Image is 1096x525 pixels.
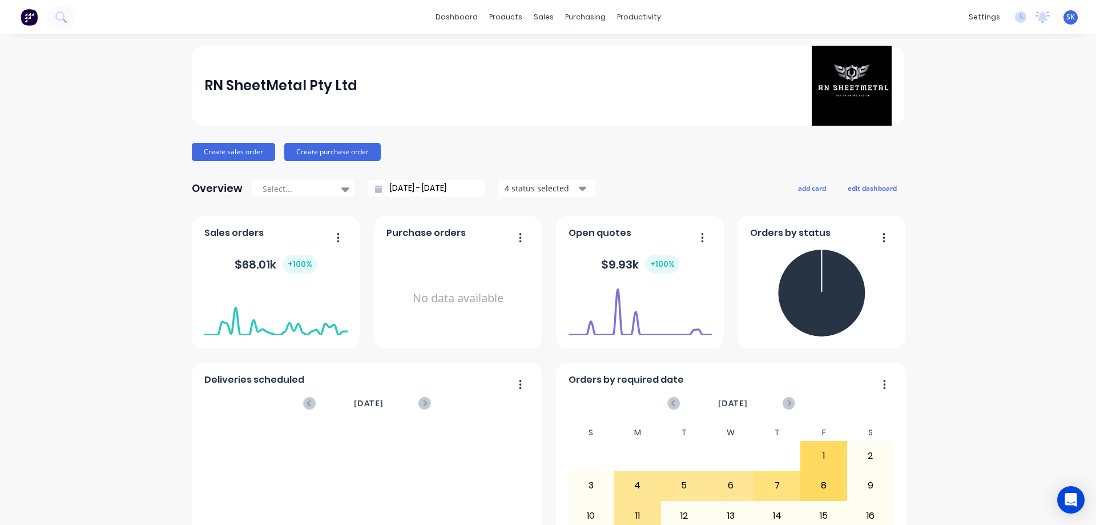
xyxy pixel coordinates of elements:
[755,471,800,500] div: 7
[569,226,631,240] span: Open quotes
[192,143,275,161] button: Create sales order
[386,226,466,240] span: Purchase orders
[559,9,611,26] div: purchasing
[847,424,894,441] div: S
[963,9,1006,26] div: settings
[386,245,530,352] div: No data available
[718,397,748,410] span: [DATE]
[505,182,577,194] div: 4 status selected
[708,471,753,500] div: 6
[750,226,831,240] span: Orders by status
[430,9,483,26] a: dashboard
[661,424,708,441] div: T
[483,9,528,26] div: products
[284,143,381,161] button: Create purchase order
[283,255,317,274] div: + 100 %
[801,442,847,470] div: 1
[528,9,559,26] div: sales
[235,255,317,274] div: $ 68.01k
[568,424,615,441] div: S
[21,9,38,26] img: Factory
[354,397,384,410] span: [DATE]
[569,471,614,500] div: 3
[848,471,893,500] div: 9
[800,424,847,441] div: F
[1057,486,1085,514] div: Open Intercom Messenger
[791,181,833,195] button: add card
[614,424,661,441] div: M
[662,471,707,500] div: 5
[840,181,904,195] button: edit dashboard
[646,255,679,274] div: + 100 %
[204,74,357,97] div: RN SheetMetal Pty Ltd
[192,177,243,200] div: Overview
[615,471,660,500] div: 4
[611,9,667,26] div: productivity
[1066,12,1075,22] span: SK
[601,255,679,274] div: $ 9.93k
[848,442,893,470] div: 2
[498,180,595,197] button: 4 status selected
[707,424,754,441] div: W
[801,471,847,500] div: 8
[204,226,264,240] span: Sales orders
[569,373,684,387] span: Orders by required date
[754,424,801,441] div: T
[812,46,892,126] img: RN SheetMetal Pty Ltd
